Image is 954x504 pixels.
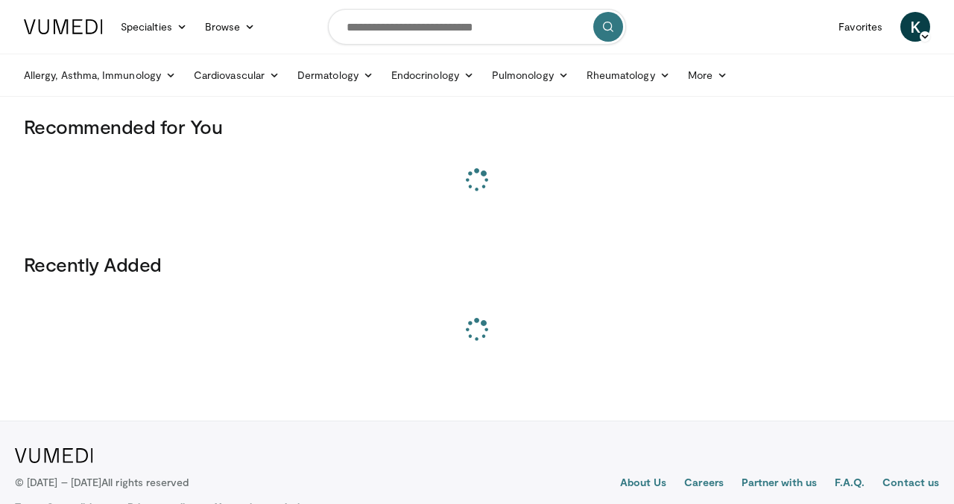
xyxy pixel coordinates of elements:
[15,475,189,490] p: © [DATE] – [DATE]
[15,448,93,463] img: VuMedi Logo
[483,60,578,90] a: Pulmonology
[882,475,939,493] a: Contact us
[900,12,930,42] a: K
[24,252,930,276] h3: Recently Added
[288,60,382,90] a: Dermatology
[620,475,667,493] a: About Us
[578,60,679,90] a: Rheumatology
[24,19,103,34] img: VuMedi Logo
[185,60,288,90] a: Cardiovascular
[328,9,626,45] input: Search topics, interventions
[112,12,196,42] a: Specialties
[382,60,483,90] a: Endocrinology
[24,115,930,138] h3: Recommended for You
[15,60,185,90] a: Allergy, Asthma, Immunology
[101,476,189,488] span: All rights reserved
[835,475,865,493] a: F.A.Q.
[196,12,265,42] a: Browse
[679,60,736,90] a: More
[684,475,724,493] a: Careers
[742,475,817,493] a: Partner with us
[830,12,891,42] a: Favorites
